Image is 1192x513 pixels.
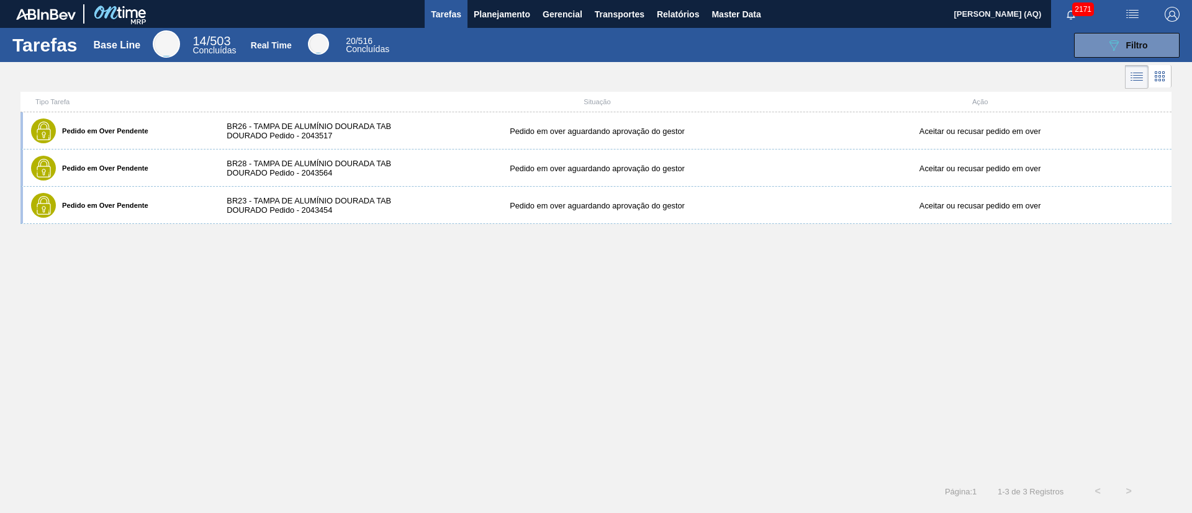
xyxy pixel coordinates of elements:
div: Base Line [94,40,141,51]
span: 14 [192,34,206,48]
div: Real Time [346,37,389,53]
div: Pedido em over aguardando aprovação do gestor [406,164,789,173]
span: Concluídas [346,44,389,54]
button: Notificações [1051,6,1091,23]
span: Filtro [1126,40,1148,50]
span: Tarefas [431,7,461,22]
div: Ação [788,98,1172,105]
label: Pedido em Over Pendente [56,202,148,209]
div: Situação [406,98,789,105]
button: Filtro [1074,33,1180,58]
span: Master Data [711,7,761,22]
div: Aceitar ou recusar pedido em over [788,201,1172,210]
button: > [1113,476,1144,507]
label: Pedido em Over Pendente [56,164,148,172]
span: / 516 [346,36,372,46]
span: Página : 1 [945,487,977,496]
span: / 503 [192,34,230,48]
div: Aceitar ou recusar pedido em over [788,127,1172,136]
div: Pedido em over aguardando aprovação do gestor [406,201,789,210]
span: Relatórios [657,7,699,22]
label: Pedido em Over Pendente [56,127,148,135]
button: < [1082,476,1113,507]
span: Transportes [595,7,644,22]
div: BR26 - TAMPA DE ALUMÍNIO DOURADA TAB DOURADO Pedido - 2043517 [214,122,405,140]
div: Base Line [153,30,180,58]
h1: Tarefas [12,38,78,52]
span: 2171 [1072,2,1094,16]
div: Aceitar ou recusar pedido em over [788,164,1172,173]
span: 1 - 3 de 3 Registros [995,487,1063,496]
img: Logout [1165,7,1180,22]
span: Gerencial [543,7,582,22]
div: Visão em Lista [1125,65,1149,89]
div: Visão em Cards [1149,65,1172,89]
div: BR28 - TAMPA DE ALUMÍNIO DOURADA TAB DOURADO Pedido - 2043564 [214,159,405,177]
div: Pedido em over aguardando aprovação do gestor [406,127,789,136]
div: Base Line [192,36,236,55]
span: Planejamento [474,7,530,22]
span: 20 [346,36,356,46]
span: Concluídas [192,45,236,55]
div: BR23 - TAMPA DE ALUMÍNIO DOURADA TAB DOURADO Pedido - 2043454 [214,196,405,215]
div: Real Time [308,33,329,55]
div: Real Time [251,40,292,50]
div: Tipo Tarefa [23,98,214,105]
img: TNhmsLtSVTkK8tSr43FrP2fwEKptu5GPRR3wAAAABJRU5ErkJggg== [16,9,76,20]
img: userActions [1125,7,1140,22]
